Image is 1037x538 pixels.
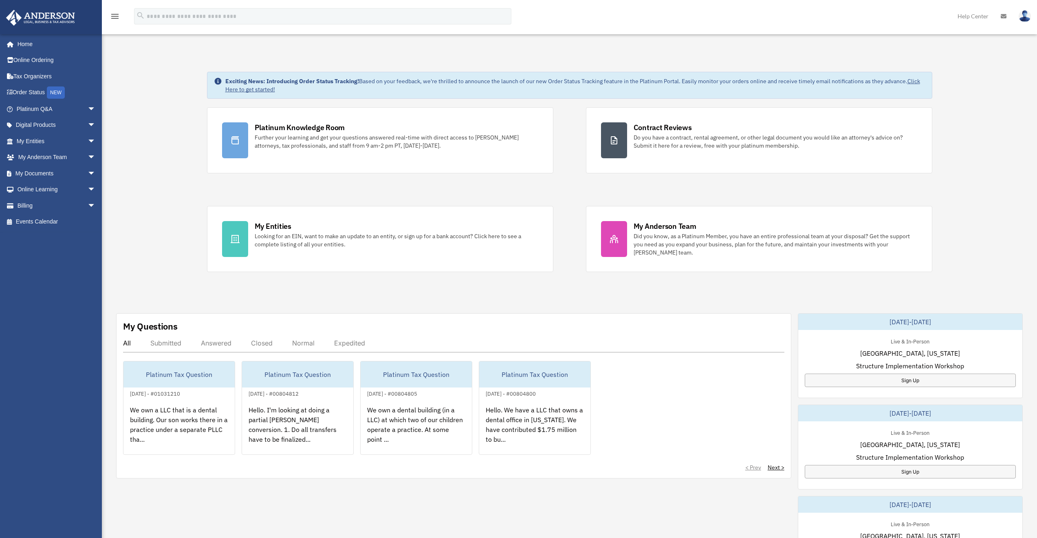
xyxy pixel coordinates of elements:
a: Platinum Knowledge Room Further your learning and get your questions answered real-time with dire... [207,107,553,173]
i: menu [110,11,120,21]
a: Tax Organizers [6,68,108,84]
a: Platinum Q&Aarrow_drop_down [6,101,108,117]
a: Order StatusNEW [6,84,108,101]
div: Contract Reviews [634,122,692,133]
div: Platinum Tax Question [123,361,235,387]
a: Sign Up [805,374,1016,387]
span: arrow_drop_down [88,133,104,150]
span: Structure Implementation Workshop [856,361,964,371]
div: [DATE]-[DATE] [798,405,1022,421]
strong: Exciting News: Introducing Order Status Tracking! [225,77,359,85]
a: Platinum Tax Question[DATE] - #00804812Hello. I'm looking at doing a partial [PERSON_NAME] conver... [242,361,354,455]
div: Platinum Tax Question [242,361,353,387]
div: Live & In-Person [884,337,936,345]
div: NEW [47,86,65,99]
span: arrow_drop_down [88,182,104,198]
a: Platinum Tax Question[DATE] - #01031210We own a LLC that is a dental building. Our son works ther... [123,361,235,455]
a: Events Calendar [6,214,108,230]
div: Did you know, as a Platinum Member, you have an entire professional team at your disposal? Get th... [634,232,917,257]
i: search [136,11,145,20]
span: arrow_drop_down [88,149,104,166]
div: Based on your feedback, we're thrilled to announce the launch of our new Order Status Tracking fe... [225,77,925,93]
a: Sign Up [805,465,1016,478]
div: Submitted [150,339,181,347]
a: Online Ordering [6,52,108,69]
div: [DATE]-[DATE] [798,496,1022,513]
a: Platinum Tax Question[DATE] - #00804805We own a dental building (in a LLC) at which two of our ch... [360,361,472,455]
div: Closed [251,339,273,347]
a: Billingarrow_drop_down [6,197,108,214]
a: menu [110,14,120,21]
a: My Documentsarrow_drop_down [6,165,108,182]
div: [DATE] - #00804812 [242,389,305,397]
div: Live & In-Person [884,428,936,436]
div: We own a LLC that is a dental building. Our son works there in a practice under a separate PLLC t... [123,399,235,462]
span: arrow_drop_down [88,165,104,182]
div: Platinum Knowledge Room [255,122,345,133]
a: Online Learningarrow_drop_down [6,182,108,198]
a: Click Here to get started! [225,77,920,93]
a: My Entitiesarrow_drop_down [6,133,108,149]
a: Platinum Tax Question[DATE] - #00804800Hello. We have a LLC that owns a dental office in [US_STAT... [479,361,591,455]
a: Contract Reviews Do you have a contract, rental agreement, or other legal document you would like... [586,107,932,173]
div: [DATE] - #00804805 [361,389,424,397]
a: My Entities Looking for an EIN, want to make an update to an entity, or sign up for a bank accoun... [207,206,553,272]
div: My Questions [123,320,178,332]
div: We own a dental building (in a LLC) at which two of our children operate a practice. At some poin... [361,399,472,462]
div: My Entities [255,221,291,231]
div: Further your learning and get your questions answered real-time with direct access to [PERSON_NAM... [255,133,538,150]
div: Platinum Tax Question [479,361,590,387]
div: Expedited [334,339,365,347]
div: Answered [201,339,231,347]
span: arrow_drop_down [88,101,104,117]
div: Looking for an EIN, want to make an update to an entity, or sign up for a bank account? Click her... [255,232,538,248]
span: [GEOGRAPHIC_DATA], [US_STATE] [860,440,960,449]
a: Next > [768,463,784,472]
div: Hello. We have a LLC that owns a dental office in [US_STATE]. We have contributed $1.75 million t... [479,399,590,462]
span: arrow_drop_down [88,117,104,134]
div: All [123,339,131,347]
a: Home [6,36,104,52]
div: Live & In-Person [884,519,936,528]
a: Digital Productsarrow_drop_down [6,117,108,133]
a: My Anderson Teamarrow_drop_down [6,149,108,166]
span: Structure Implementation Workshop [856,452,964,462]
img: Anderson Advisors Platinum Portal [4,10,77,26]
div: Platinum Tax Question [361,361,472,387]
span: [GEOGRAPHIC_DATA], [US_STATE] [860,348,960,358]
div: Normal [292,339,315,347]
span: arrow_drop_down [88,197,104,214]
div: [DATE] - #00804800 [479,389,542,397]
div: [DATE]-[DATE] [798,314,1022,330]
a: My Anderson Team Did you know, as a Platinum Member, you have an entire professional team at your... [586,206,932,272]
div: Hello. I'm looking at doing a partial [PERSON_NAME] conversion. 1. Do all transfers have to be fi... [242,399,353,462]
img: User Pic [1019,10,1031,22]
div: My Anderson Team [634,221,696,231]
div: Do you have a contract, rental agreement, or other legal document you would like an attorney's ad... [634,133,917,150]
div: [DATE] - #01031210 [123,389,187,397]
